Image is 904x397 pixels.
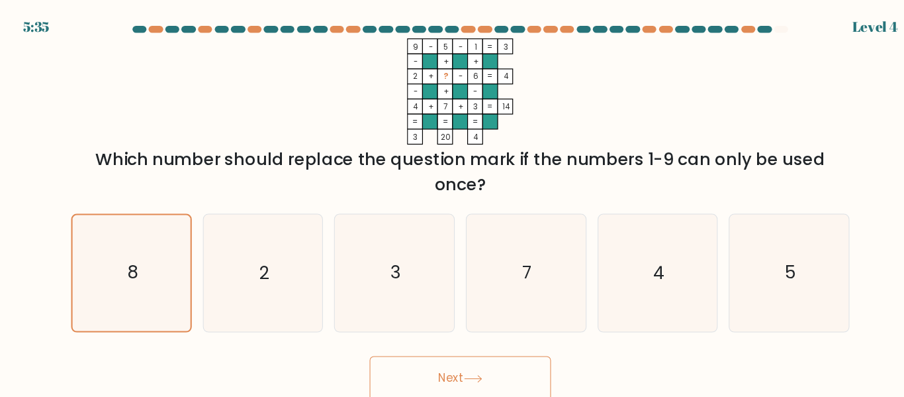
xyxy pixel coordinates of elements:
text: 7 [511,248,520,271]
tspan: 4 [465,125,470,135]
tspan: + [436,82,441,92]
tspan: 1 [465,40,468,50]
tspan: = [407,111,412,121]
tspan: = [477,40,482,50]
tspan: 3 [465,97,469,107]
tspan: - [465,82,469,92]
tspan: + [436,54,441,64]
tspan: + [450,97,455,107]
text: 4 [635,248,646,271]
div: Which number should replace the question mark if the numbers 1-9 can only be used once? [91,139,813,187]
div: Level 4 [824,16,867,36]
tspan: = [477,97,482,107]
text: 8 [136,247,146,270]
tspan: 9 [407,40,412,50]
tspan: + [422,68,426,78]
tspan: 5 [436,40,441,50]
tspan: 2 [407,68,412,78]
tspan: = [477,68,482,78]
tspan: 20 [433,125,443,135]
tspan: - [408,54,412,64]
tspan: 6 [465,68,469,78]
tspan: - [422,40,426,50]
tspan: 3 [407,125,412,135]
tspan: = [435,111,441,121]
tspan: + [465,54,469,64]
tspan: ? [436,68,441,78]
tspan: 4 [493,68,498,78]
tspan: 4 [407,97,412,107]
tspan: - [408,82,412,92]
tspan: = [464,111,469,121]
tspan: - [451,68,455,78]
tspan: 14 [492,97,500,107]
tspan: + [422,97,426,107]
tspan: - [451,40,455,50]
button: Next [366,338,538,380]
text: 5 [760,248,770,271]
tspan: 3 [493,40,498,50]
tspan: 7 [436,97,440,107]
text: 3 [386,248,395,271]
div: 5:35 [37,16,62,36]
text: 2 [261,248,271,271]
